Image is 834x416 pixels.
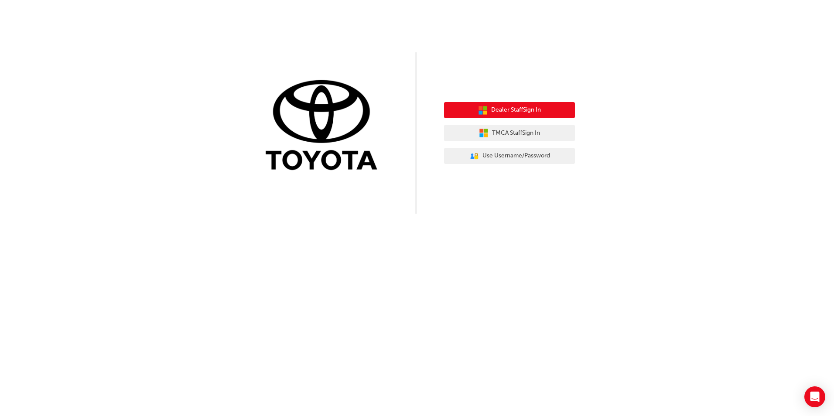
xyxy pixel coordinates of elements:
span: Dealer Staff Sign In [491,105,541,115]
span: TMCA Staff Sign In [492,128,540,138]
button: Dealer StaffSign In [444,102,575,119]
button: TMCA StaffSign In [444,125,575,141]
button: Use Username/Password [444,148,575,164]
span: Use Username/Password [482,151,550,161]
img: Trak [259,78,390,174]
div: Open Intercom Messenger [804,386,825,407]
